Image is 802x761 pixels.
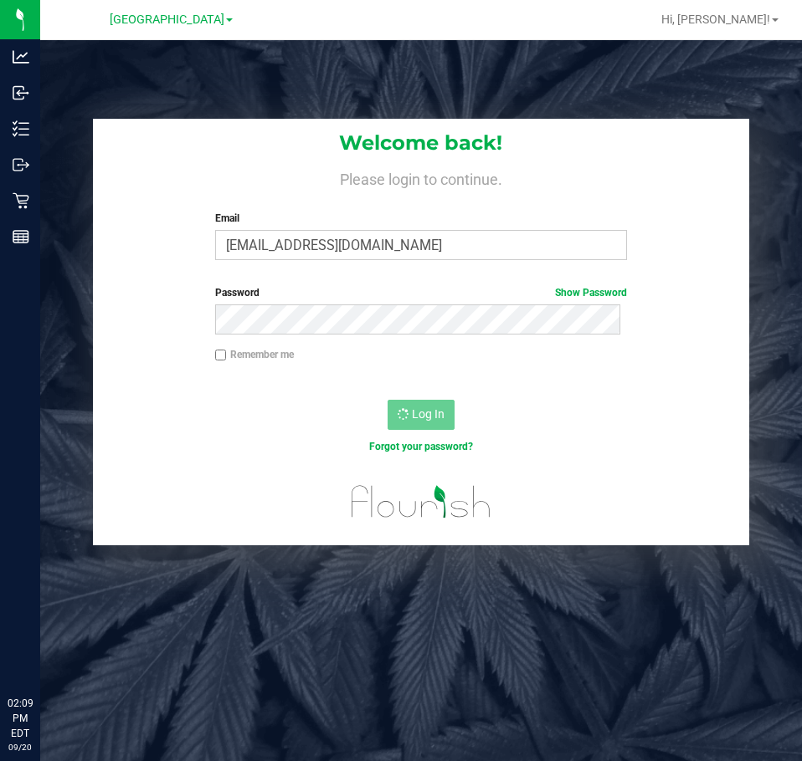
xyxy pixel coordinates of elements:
[661,13,770,26] span: Hi, [PERSON_NAME]!
[215,287,260,299] span: Password
[13,49,29,65] inline-svg: Analytics
[13,192,29,209] inline-svg: Retail
[13,84,29,101] inline-svg: Inbound
[388,400,455,430] button: Log In
[412,407,445,421] span: Log In
[339,472,503,532] img: flourish_logo.svg
[93,132,748,154] h1: Welcome back!
[13,156,29,173] inline-svg: Outbound
[13,120,29,137] inline-svg: Inventory
[93,167,748,187] h4: Please login to continue.
[13,228,29,245] inline-svg: Reports
[8,741,33,753] p: 09/20
[215,350,227,361] input: Remember me
[215,347,294,362] label: Remember me
[8,696,33,741] p: 02:09 PM EDT
[555,287,627,299] a: Show Password
[369,441,473,452] a: Forgot your password?
[110,13,224,27] span: [GEOGRAPHIC_DATA]
[215,211,627,226] label: Email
